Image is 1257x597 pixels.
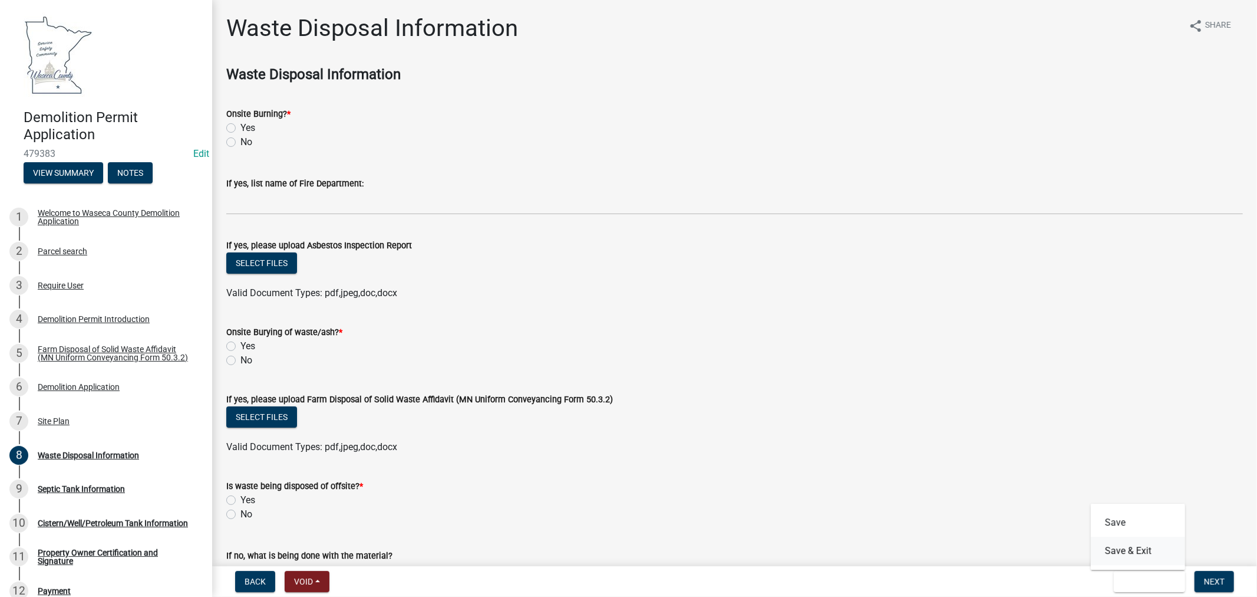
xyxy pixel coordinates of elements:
span: Back [245,577,266,586]
label: If no, what is being done with the material? [226,552,392,560]
a: Edit [193,148,209,159]
strong: Waste Disposal Information [226,66,401,83]
button: Save [1091,509,1185,537]
div: 3 [9,276,28,295]
div: 10 [9,514,28,533]
label: No [240,507,252,521]
div: Site Plan [38,417,70,425]
div: 8 [9,446,28,465]
div: Demolition Application [38,383,120,391]
label: Onsite Burning? [226,110,291,119]
button: Save & Exit [1091,537,1185,565]
label: Yes [240,493,255,507]
label: Yes [240,339,255,353]
wm-modal-confirm: Edit Application Number [193,148,209,159]
div: 6 [9,378,28,396]
div: Payment [38,587,71,595]
button: Select files [226,252,297,274]
span: Save & Exit [1123,577,1169,586]
button: Save & Exit [1114,571,1185,592]
button: Select files [226,406,297,428]
span: Share [1205,19,1231,33]
i: share [1189,19,1203,33]
button: Notes [108,162,153,183]
span: Valid Document Types: pdf,jpeg,doc,docx [226,287,397,298]
span: Valid Document Types: pdf,jpeg,doc,docx [226,441,397,452]
button: Back [235,571,275,592]
div: Farm Disposal of Solid Waste Affidavit (MN Uniform Conveyancing Form 50.3.2) [38,345,193,362]
div: 11 [9,547,28,566]
button: Next [1195,571,1234,592]
div: Save & Exit [1091,504,1185,570]
button: shareShare [1179,14,1240,37]
div: 9 [9,480,28,498]
div: Parcel search [38,247,87,255]
img: Waseca County, Minnesota [24,12,93,97]
div: Property Owner Certification and Signature [38,549,193,565]
div: 7 [9,412,28,431]
div: Septic Tank Information [38,485,125,493]
div: Welcome to Waseca County Demolition Application [38,209,193,225]
div: 1 [9,208,28,227]
label: Yes [240,121,255,135]
label: If yes, please upload Farm Disposal of Solid Waste Affidavit (MN Uniform Conveyancing Form 50.3.2) [226,396,613,404]
h4: Demolition Permit Application [24,109,203,143]
div: 2 [9,242,28,261]
span: Void [294,577,313,586]
wm-modal-confirm: Notes [108,169,153,178]
wm-modal-confirm: Summary [24,169,103,178]
h1: Waste Disposal Information [226,14,518,42]
label: If yes, list name of Fire Department: [226,180,364,188]
label: No [240,353,252,368]
label: If yes, please upload Asbestos Inspection Report [226,242,412,250]
button: Void [285,571,329,592]
label: Is waste being disposed of offsite? [226,483,363,491]
div: 5 [9,344,28,363]
div: Waste Disposal Information [38,451,139,460]
div: Cistern/Well/Petroleum Tank Information [38,519,188,527]
div: 4 [9,310,28,329]
label: Onsite Burying of waste/ash? [226,329,342,337]
span: 479383 [24,148,189,159]
div: Demolition Permit Introduction [38,315,150,323]
label: No [240,135,252,149]
span: Next [1204,577,1225,586]
div: Require User [38,281,84,290]
button: View Summary [24,162,103,183]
